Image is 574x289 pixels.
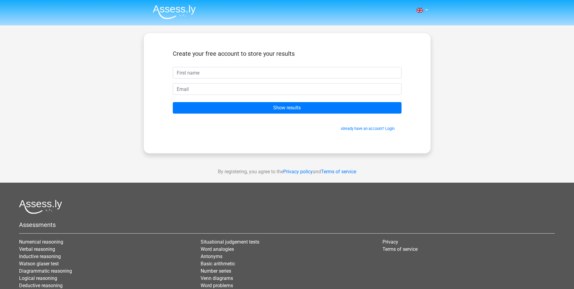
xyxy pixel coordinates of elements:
a: Watson glaser test [19,261,59,267]
a: Privacy [382,239,398,245]
a: Situational judgement tests [201,239,259,245]
a: Word analogies [201,246,234,252]
img: Assessly [153,5,196,19]
a: Terms of service [382,246,418,252]
a: Antonyms [201,254,222,259]
input: First name [173,67,402,78]
a: Numerical reasoning [19,239,63,245]
img: Assessly logo [19,200,62,214]
input: Email [173,83,402,95]
a: Privacy policy [283,169,313,174]
a: Verbal reasoning [19,246,55,252]
a: Diagrammatic reasoning [19,268,72,274]
h5: Assessments [19,221,555,228]
a: Number series [201,268,231,274]
a: Deductive reasoning [19,283,63,288]
a: Venn diagrams [201,275,233,281]
a: Basic arithmetic [201,261,235,267]
a: Terms of service [321,169,356,174]
a: Inductive reasoning [19,254,61,259]
h5: Create your free account to store your results [173,50,402,57]
input: Show results [173,102,402,114]
a: Already have an account? Login [341,126,395,131]
a: Word problems [201,283,233,288]
a: Logical reasoning [19,275,57,281]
